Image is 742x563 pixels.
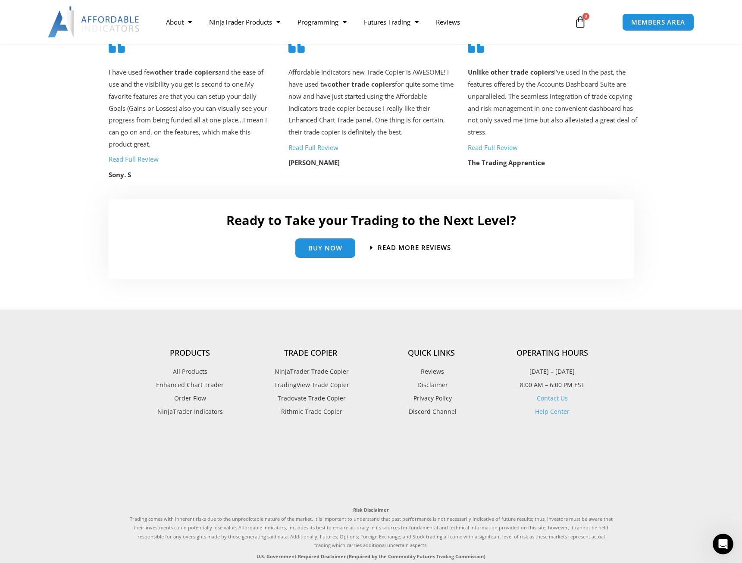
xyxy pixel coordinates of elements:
[631,19,685,25] span: MEMBERS AREA
[371,366,492,377] a: Reviews
[155,68,218,76] strong: other trade copiers
[173,366,207,377] span: All Products
[492,366,613,377] p: [DATE] – [DATE]
[257,553,485,560] strong: U.S. Government Required Disclaimer (Required by the Commodity Futures Trading Commission)
[250,406,371,417] a: Rithmic Trade Copier
[250,379,371,391] a: TradingView Trade Copier
[378,244,451,251] span: Read more Reviews
[371,393,492,404] a: Privacy Policy
[622,13,694,31] a: MEMBERS AREA
[130,379,250,391] a: Enhanced Chart Trader
[492,379,613,391] p: 8:00 AM – 6:00 PM EST
[272,366,349,377] span: NinjaTrader Trade Copier
[353,507,389,513] strong: Risk Disclaimer
[130,506,613,550] p: Trading comes with inherent risks due to the unpredictable nature of the market. It is important ...
[130,393,250,404] a: Order Flow
[713,534,733,554] iframe: Intercom live chat
[250,366,371,377] a: NinjaTrader Trade Copier
[200,12,289,32] a: NinjaTrader Products
[537,394,568,402] a: Contact Us
[272,379,349,391] span: TradingView Trade Copier
[289,12,355,32] a: Programming
[288,66,454,138] p: Affordable Indicators new Trade Copier is AWESOME! I have used two for quite some time now and ha...
[250,348,371,358] h4: Trade Copier
[411,393,452,404] span: Privacy Policy
[130,406,250,417] a: NinjaTrader Indicators
[109,66,274,150] p: I have used few and the ease of use and the visibility you get is second to one. My favorite feat...
[415,379,448,391] span: Disclaimer
[279,406,342,417] span: Rithmic Trade Copier
[427,12,469,32] a: Reviews
[130,348,250,358] h4: Products
[582,13,589,20] span: 0
[371,406,492,417] a: Discord Channel
[561,9,599,34] a: 0
[371,348,492,358] h4: Quick Links
[157,406,223,417] span: NinjaTrader Indicators
[468,68,554,76] strong: Unlike other trade copiers
[419,366,444,377] span: Reviews
[371,379,492,391] a: Disclaimer
[288,143,338,152] a: Read Full Review
[295,238,355,258] a: Buy Now
[355,12,427,32] a: Futures Trading
[48,6,141,38] img: LogoAI | Affordable Indicators – NinjaTrader
[370,244,451,251] a: Read more Reviews
[407,406,457,417] span: Discord Channel
[332,80,395,88] strong: other trade copiers
[157,12,200,32] a: About
[308,245,342,251] span: Buy Now
[535,407,570,416] a: Help Center
[130,366,250,377] a: All Products
[117,212,626,228] h2: Ready to Take your Trading to the Next Level?
[276,393,346,404] span: Tradovate Trade Copier
[156,379,224,391] span: Enhanced Chart Trader
[130,437,613,497] iframe: Customer reviews powered by Trustpilot
[468,143,518,152] a: Read Full Review
[492,348,613,358] h4: Operating Hours
[174,393,206,404] span: Order Flow
[288,158,340,167] strong: [PERSON_NAME]
[109,155,159,163] a: Read Full Review
[157,12,564,32] nav: Menu
[250,393,371,404] a: Tradovate Trade Copier
[109,170,131,179] strong: Sony. S
[468,158,545,167] strong: The Trading Apprentice
[468,66,640,138] p: I’ve used in the past, the features offered by the Accounts Dashboard Suite are unparalleled. The...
